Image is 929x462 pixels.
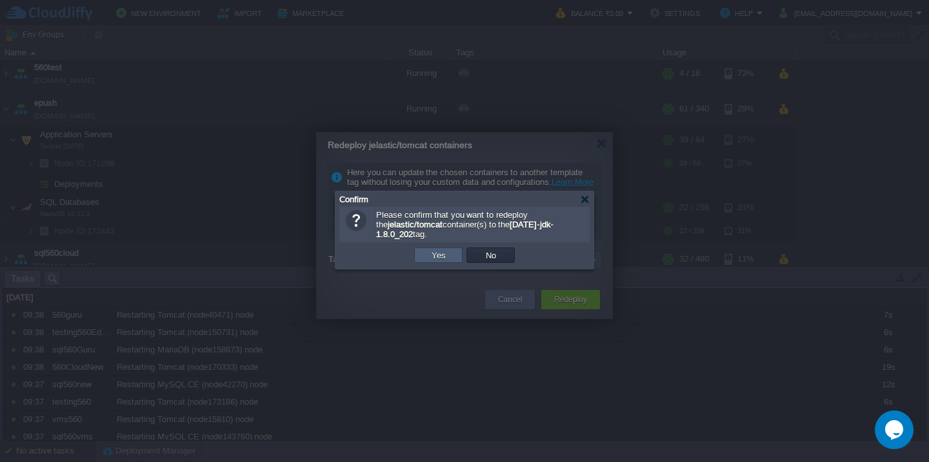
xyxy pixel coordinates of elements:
[339,195,368,204] span: Confirm
[388,220,443,229] b: jelastic/tomcat
[875,410,916,449] iframe: chat widget
[376,220,554,239] b: [DATE]-jdk-1.8.0_202
[376,210,554,239] span: Please confirm that you want to redeploy the container(s) to the tag.
[428,249,450,261] button: Yes
[482,249,500,261] button: No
